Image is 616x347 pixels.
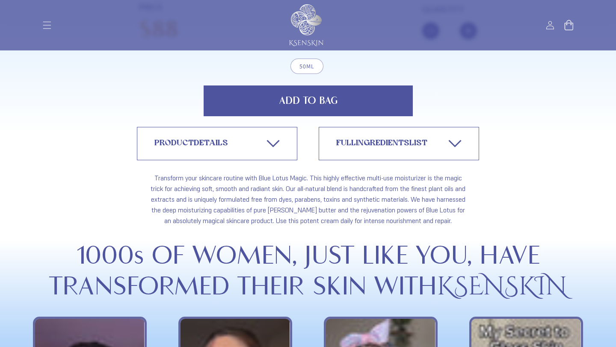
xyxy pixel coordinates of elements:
span: INGREDIENTS [336,138,427,149]
label: 50ML [290,59,323,74]
a: PRODUCTDETAILS [137,127,297,160]
span: KSENSKIN [437,269,567,304]
a: FULLINGREDIENTSLIST [319,127,479,160]
span: FULL [336,139,356,147]
span: LIST [409,139,427,147]
span: PRODUCT [154,139,194,147]
span: Transform your skincare routine with Blue Lotus Magic. This highly effective multi-use moisturize... [151,174,465,225]
summary: Menu [38,16,56,35]
span: Add to Bag [279,96,338,106]
img: arrow-down.svg [448,140,462,147]
img: arrow-down.svg [267,140,280,147]
img: KSENSKIN White Logo [289,4,323,46]
h2: 1000s OF WOMEN, JUST LIKE YOU, HAVE TRANSFORMED THEIR SKIN WITH [17,240,599,302]
button: Add to Bag [204,85,413,116]
span: DETAILS [154,138,228,149]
